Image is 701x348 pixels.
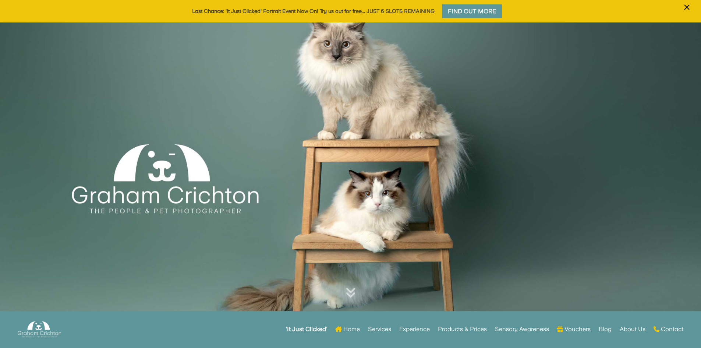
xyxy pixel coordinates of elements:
a: Blog [599,315,612,344]
a: About Us [620,315,645,344]
a: Services [368,315,391,344]
a: Find Out More [440,3,504,20]
a: Home [335,315,360,344]
span: × [683,0,690,14]
img: Graham Crichton Photography Logo - Graham Crichton - Belfast Family & Pet Photography Studio [18,319,61,340]
a: Experience [399,315,430,344]
a: Sensory Awareness [495,315,549,344]
strong: ‘It Just Clicked’ [286,327,327,332]
a: Contact [654,315,683,344]
a: ‘It Just Clicked’ [286,315,327,344]
button: × [680,1,694,23]
a: Vouchers [557,315,591,344]
a: Last Chance: 'It Just Clicked' Portrait Event Now On! Try us out for free... JUST 6 SLOTS REMAINING [192,8,435,14]
a: Products & Prices [438,315,487,344]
